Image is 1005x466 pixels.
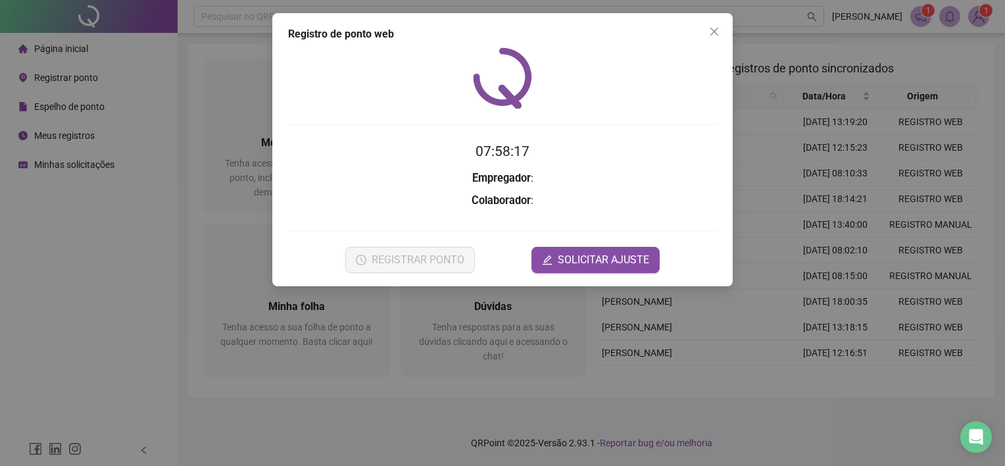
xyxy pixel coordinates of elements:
span: SOLICITAR AJUSTE [558,252,649,268]
span: close [709,26,720,37]
button: REGISTRAR PONTO [345,247,475,273]
h3: : [288,192,717,209]
time: 07:58:17 [476,143,529,159]
div: Open Intercom Messenger [960,421,992,453]
strong: Empregador [472,172,531,184]
div: Registro de ponto web [288,26,717,42]
h3: : [288,170,717,187]
button: editSOLICITAR AJUSTE [531,247,660,273]
button: Close [704,21,725,42]
img: QRPoint [473,47,532,109]
span: edit [542,255,552,265]
strong: Colaborador [472,194,531,207]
